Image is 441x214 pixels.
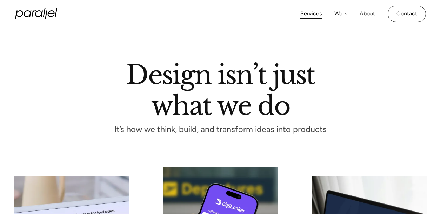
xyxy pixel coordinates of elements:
[360,9,375,19] a: About
[15,8,57,19] a: home
[300,9,322,19] a: Services
[126,63,315,116] h1: Design isn’t just what we do
[334,9,347,19] a: Work
[100,126,341,132] p: It’s how we think, build, and transform ideas into products
[388,6,426,22] a: Contact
